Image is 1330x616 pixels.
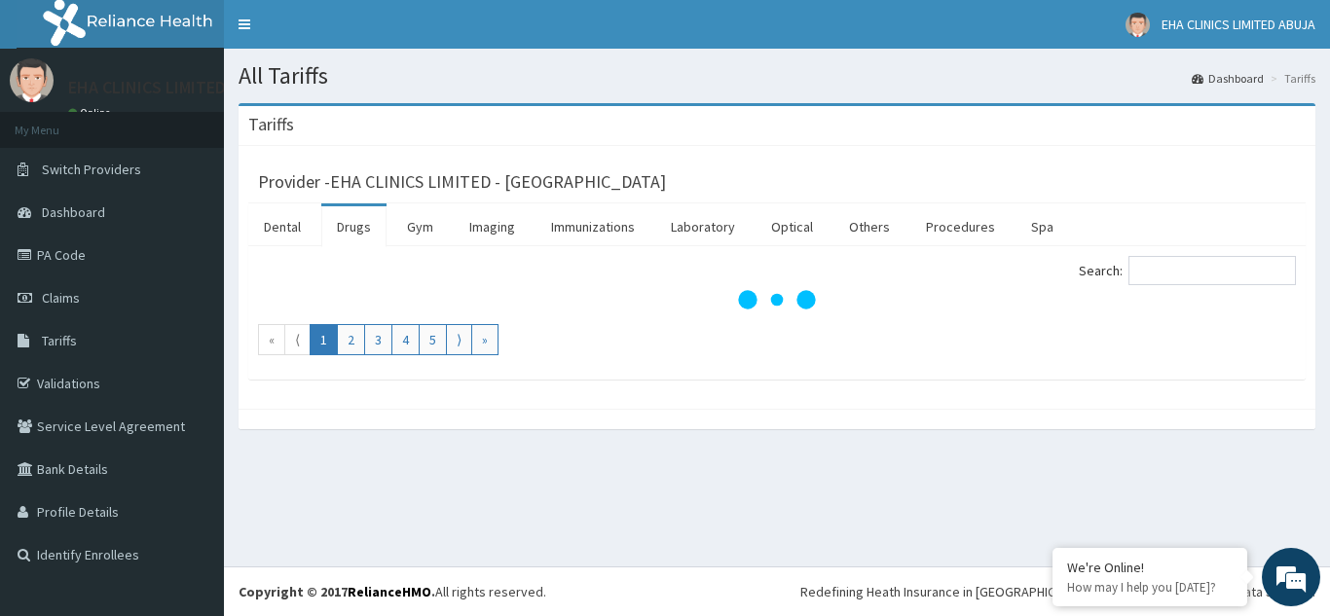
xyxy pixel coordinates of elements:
[239,583,435,600] strong: Copyright © 2017 .
[1016,206,1069,247] a: Spa
[1128,256,1296,285] input: Search:
[536,206,650,247] a: Immunizations
[419,324,447,355] a: Go to page number 5
[321,206,387,247] a: Drugs
[239,63,1315,89] h1: All Tariffs
[756,206,829,247] a: Optical
[364,324,392,355] a: Go to page number 3
[258,324,285,355] a: Go to first page
[310,324,338,355] a: Go to page number 1
[224,566,1330,616] footer: All rights reserved.
[1266,70,1315,87] li: Tariffs
[1067,559,1233,576] div: We're Online!
[471,324,499,355] a: Go to last page
[655,206,751,247] a: Laboratory
[248,116,294,133] h3: Tariffs
[391,324,420,355] a: Go to page number 4
[337,324,365,355] a: Go to page number 2
[738,261,816,339] svg: audio-loading
[1067,579,1233,596] p: How may I help you today?
[1079,256,1296,285] label: Search:
[800,582,1315,601] div: Redefining Heath Insurance in [GEOGRAPHIC_DATA] using Telemedicine and Data Science!
[42,289,80,307] span: Claims
[10,58,54,102] img: User Image
[1126,13,1150,37] img: User Image
[42,332,77,349] span: Tariffs
[42,203,105,221] span: Dashboard
[248,206,316,247] a: Dental
[910,206,1011,247] a: Procedures
[1192,70,1264,87] a: Dashboard
[446,324,472,355] a: Go to next page
[68,106,115,120] a: Online
[258,173,666,191] h3: Provider - EHA CLINICS LIMITED - [GEOGRAPHIC_DATA]
[284,324,311,355] a: Go to previous page
[42,161,141,178] span: Switch Providers
[68,79,278,96] p: EHA CLINICS LIMITED ABUJA
[348,583,431,600] a: RelianceHMO
[454,206,531,247] a: Imaging
[1162,16,1315,33] span: EHA CLINICS LIMITED ABUJA
[391,206,449,247] a: Gym
[833,206,905,247] a: Others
